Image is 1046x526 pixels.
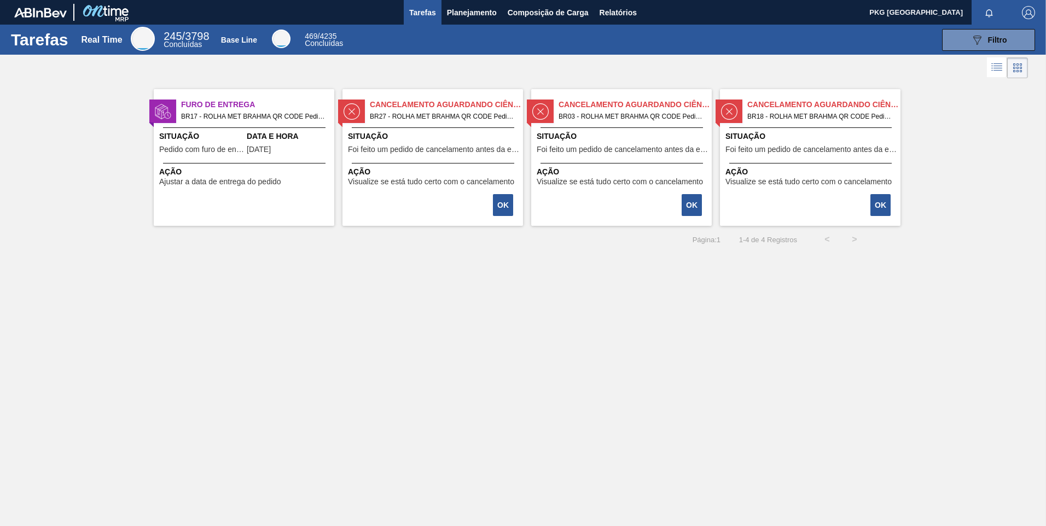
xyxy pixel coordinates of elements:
span: BR03 - ROLHA MET BRAHMA QR CODE Pedido - 2035999 [559,110,703,122]
span: Concluídas [305,39,343,48]
span: Situação [348,131,520,142]
span: Planejamento [447,6,497,19]
span: Situação [537,131,709,142]
span: Relatórios [600,6,637,19]
span: Ação [725,166,898,178]
span: Visualize se está tudo certo com o cancelamento [725,178,892,186]
img: status [721,103,737,120]
span: Foi feito um pedido de cancelamento antes da etapa de aguardando faturamento [348,145,520,154]
span: Ação [159,166,332,178]
span: Ação [537,166,709,178]
span: Visualize se está tudo certo com o cancelamento [537,178,703,186]
div: Visão em Cards [1007,57,1028,78]
img: TNhmsLtSVTkK8tSr43FrP2fwEKptu5GPRR3wAAAABJRU5ErkJggg== [14,8,67,17]
span: Furo de Entrega [181,99,334,110]
div: Real Time [81,35,122,45]
span: 29/09/2025, [247,145,271,154]
div: Completar tarefa: 30234800 [871,193,892,217]
span: Página : 1 [693,236,720,244]
span: 245 [164,30,182,42]
span: Cancelamento aguardando ciência [559,99,712,110]
span: Ajustar a data de entrega do pedido [159,178,281,186]
div: Base Line [221,36,257,44]
span: Situação [725,131,898,142]
span: Pedido com furo de entrega [159,145,244,154]
span: Concluídas [164,40,202,49]
button: Filtro [942,29,1035,51]
img: status [155,103,171,120]
span: BR17 - ROLHA MET BRAHMA QR CODE Pedido - 1967134 [181,110,326,122]
button: OK [682,194,702,216]
span: / 3798 [164,30,209,42]
span: Ação [348,166,520,178]
span: Tarefas [409,6,436,19]
span: / 4235 [305,32,336,40]
span: BR18 - ROLHA MET BRAHMA QR CODE Pedido - 2036002 [747,110,892,122]
button: OK [870,194,891,216]
div: Base Line [305,33,343,47]
span: Visualize se está tudo certo com o cancelamento [348,178,514,186]
span: Data e Hora [247,131,332,142]
span: Cancelamento aguardando ciência [370,99,523,110]
div: Real Time [164,32,209,48]
div: Real Time [131,27,155,51]
img: status [532,103,549,120]
button: > [841,226,868,253]
button: < [813,226,841,253]
div: Visão em Lista [987,57,1007,78]
span: Foi feito um pedido de cancelamento antes da etapa de aguardando faturamento [537,145,709,154]
img: status [344,103,360,120]
div: Completar tarefa: 30234464 [494,193,514,217]
div: Base Line [272,30,290,48]
img: Logout [1022,6,1035,19]
span: Foi feito um pedido de cancelamento antes da etapa de aguardando faturamento [725,145,898,154]
span: 1 - 4 de 4 Registros [737,236,797,244]
button: OK [493,194,513,216]
span: Composição de Carga [508,6,589,19]
button: Notificações [972,5,1007,20]
span: 469 [305,32,317,40]
h1: Tarefas [11,33,68,46]
span: BR27 - ROLHA MET BRAHMA QR CODE Pedido - 2022708 [370,110,514,122]
span: Cancelamento aguardando ciência [747,99,900,110]
div: Completar tarefa: 30234799 [683,193,703,217]
span: Situação [159,131,244,142]
span: Filtro [988,36,1007,44]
